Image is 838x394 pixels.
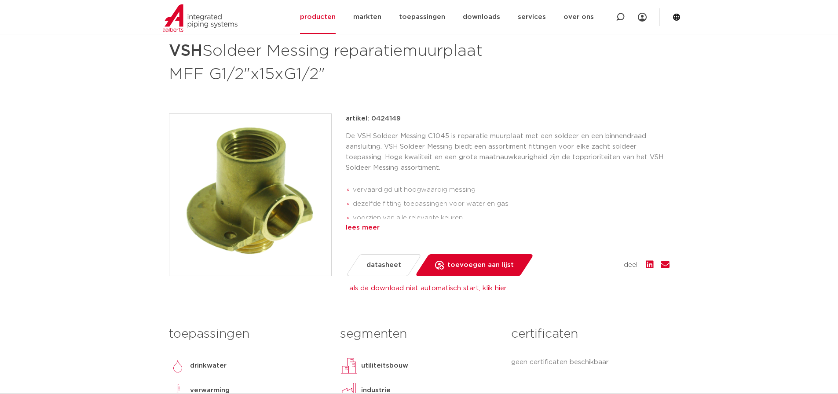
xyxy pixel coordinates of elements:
span: toevoegen aan lijst [447,258,514,272]
img: utiliteitsbouw [340,357,358,375]
span: datasheet [366,258,401,272]
p: drinkwater [190,361,227,371]
h3: certificaten [511,325,669,343]
p: artikel: 0424149 [346,113,401,124]
img: drinkwater [169,357,187,375]
strong: VSH [169,43,202,59]
h3: segmenten [340,325,498,343]
div: lees meer [346,223,670,233]
li: dezelfde fitting toepassingen voor water en gas [353,197,670,211]
p: utiliteitsbouw [361,361,408,371]
span: deel: [624,260,639,270]
li: voorzien van alle relevante keuren [353,211,670,225]
a: als de download niet automatisch start, klik hier [349,285,507,292]
img: Product Image for VSH Soldeer Messing reparatiemuurplaat MFF G1/2"x15xG1/2" [169,114,331,276]
h1: Soldeer Messing reparatiemuurplaat MFF G1/2"x15xG1/2" [169,38,499,85]
a: datasheet [345,254,421,276]
p: geen certificaten beschikbaar [511,357,669,368]
li: vervaardigd uit hoogwaardig messing [353,183,670,197]
h3: toepassingen [169,325,327,343]
p: De VSH Soldeer Messing C1045 is reparatie muurplaat met een soldeer en een binnendraad aansluitin... [346,131,670,173]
